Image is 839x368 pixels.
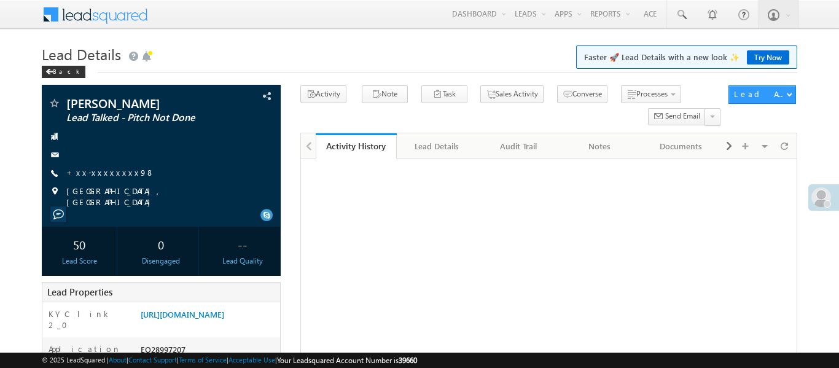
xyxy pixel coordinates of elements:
[66,112,214,124] span: Lead Talked - Pitch Not Done
[49,343,128,366] label: Application Number
[636,89,668,98] span: Processes
[66,97,214,109] span: [PERSON_NAME]
[228,356,275,364] a: Acceptable Use
[478,133,560,159] a: Audit Trail
[421,85,467,103] button: Task
[49,308,128,331] label: KYC link 2_0
[42,65,92,76] a: Back
[66,167,155,178] a: +xx-xxxxxxxx98
[127,233,195,256] div: 0
[316,133,397,159] a: Activity History
[45,256,114,267] div: Lead Score
[128,356,177,364] a: Contact Support
[127,256,195,267] div: Disengaged
[208,233,277,256] div: --
[42,66,85,78] div: Back
[407,139,467,154] div: Lead Details
[277,356,417,365] span: Your Leadsquared Account Number is
[488,139,548,154] div: Audit Trail
[109,356,127,364] a: About
[747,50,789,65] a: Try Now
[650,139,711,154] div: Documents
[300,85,346,103] button: Activity
[179,356,227,364] a: Terms of Service
[584,51,789,63] span: Faster 🚀 Lead Details with a new look ✨
[621,85,681,103] button: Processes
[325,140,388,152] div: Activity History
[734,88,786,100] div: Lead Actions
[47,286,112,298] span: Lead Properties
[66,186,259,208] span: [GEOGRAPHIC_DATA], [GEOGRAPHIC_DATA]
[641,133,722,159] a: Documents
[45,233,114,256] div: 50
[728,85,796,104] button: Lead Actions
[138,343,280,361] div: EQ28997207
[397,133,478,159] a: Lead Details
[557,85,607,103] button: Converse
[42,354,417,366] span: © 2025 LeadSquared | | | | |
[480,85,544,103] button: Sales Activity
[141,309,224,319] a: [URL][DOMAIN_NAME]
[560,133,641,159] a: Notes
[648,108,706,126] button: Send Email
[569,139,630,154] div: Notes
[399,356,417,365] span: 39660
[42,44,121,64] span: Lead Details
[362,85,408,103] button: Note
[665,111,700,122] span: Send Email
[208,256,277,267] div: Lead Quality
